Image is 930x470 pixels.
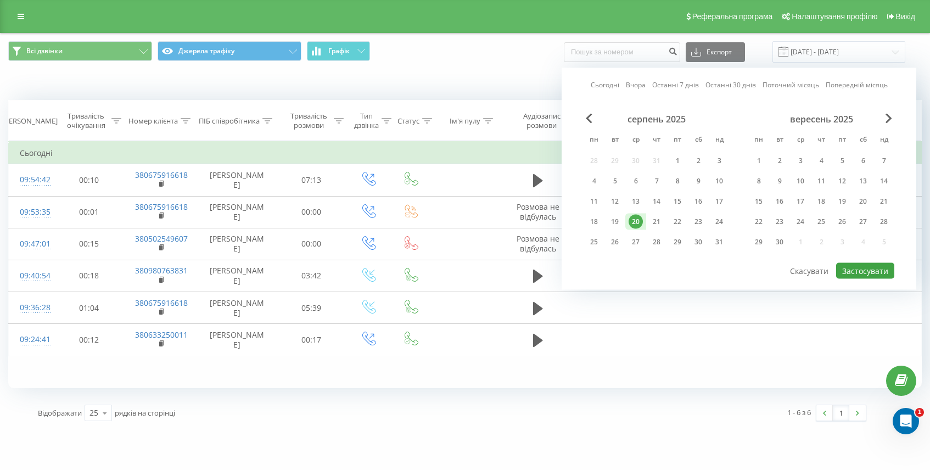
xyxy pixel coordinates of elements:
div: сб 27 вер 2025 р. [853,214,873,230]
div: Тривалість очікування [63,111,108,130]
abbr: вівторок [607,132,623,149]
div: 18 [587,215,601,229]
td: 00:00 [276,228,346,260]
div: 22 [670,215,685,229]
div: 09:40:54 [20,265,43,287]
td: 00:12 [54,324,124,356]
abbr: субота [690,132,707,149]
div: 15 [752,194,766,209]
div: 12 [835,174,849,188]
div: 6 [856,154,870,168]
div: 10 [712,174,726,188]
div: 4 [587,174,601,188]
abbr: середа [628,132,644,149]
abbr: неділя [711,132,727,149]
div: Тривалість розмови [286,111,331,130]
div: Статус [397,116,419,126]
div: 31 [712,235,726,249]
div: 8 [752,174,766,188]
span: Всі дзвінки [26,47,63,55]
div: пн 15 вер 2025 р. [748,193,769,210]
div: 26 [608,235,622,249]
td: Сьогодні [9,142,922,164]
div: 2 [691,154,705,168]
div: ср 24 вер 2025 р. [790,214,811,230]
abbr: понеділок [750,132,767,149]
div: 21 [877,194,891,209]
div: 11 [814,174,828,188]
td: 05:39 [276,292,346,324]
div: 2 [772,154,787,168]
div: нд 31 серп 2025 р. [709,234,730,250]
div: 09:36:28 [20,297,43,318]
a: Останні 7 днів [652,80,699,90]
div: вт 2 вер 2025 р. [769,153,790,169]
div: 3 [712,154,726,168]
td: [PERSON_NAME] [197,196,276,228]
div: 6 [629,174,643,188]
div: 17 [712,194,726,209]
div: сб 23 серп 2025 р. [688,214,709,230]
div: нд 21 вер 2025 р. [873,193,894,210]
div: 25 [587,235,601,249]
td: [PERSON_NAME] [197,228,276,260]
abbr: середа [792,132,809,149]
div: 22 [752,215,766,229]
div: 19 [835,194,849,209]
div: ср 20 серп 2025 р. [625,214,646,230]
a: 380980763831 [135,265,188,276]
div: сб 30 серп 2025 р. [688,234,709,250]
div: 16 [772,194,787,209]
div: ср 13 серп 2025 р. [625,193,646,210]
div: нд 28 вер 2025 р. [873,214,894,230]
div: 20 [629,215,643,229]
div: 7 [877,154,891,168]
div: Аудіозапис розмови [514,111,569,130]
input: Пошук за номером [564,42,680,62]
td: 00:15 [54,228,124,260]
div: 28 [877,215,891,229]
div: 1 - 6 з 6 [787,407,811,418]
div: 27 [629,235,643,249]
a: Попередній місяць [826,80,888,90]
td: 07:13 [276,164,346,196]
button: Експорт [686,42,745,62]
div: вт 16 вер 2025 р. [769,193,790,210]
div: 27 [856,215,870,229]
td: 00:17 [276,324,346,356]
div: 3 [793,154,808,168]
a: 380675916618 [135,202,188,212]
a: 380675916618 [135,298,188,308]
div: 29 [752,235,766,249]
div: серпень 2025 [584,114,730,125]
div: чт 4 вер 2025 р. [811,153,832,169]
button: Всі дзвінки [8,41,152,61]
div: ср 3 вер 2025 р. [790,153,811,169]
div: ср 10 вер 2025 р. [790,173,811,189]
abbr: понеділок [586,132,602,149]
div: сб 13 вер 2025 р. [853,173,873,189]
div: Ім'я пулу [450,116,480,126]
div: пн 18 серп 2025 р. [584,214,604,230]
div: 17 [793,194,808,209]
abbr: четвер [648,132,665,149]
span: Налаштування профілю [792,12,877,21]
div: пт 29 серп 2025 р. [667,234,688,250]
div: вт 5 серп 2025 р. [604,173,625,189]
a: 380633250011 [135,329,188,340]
div: ср 17 вер 2025 р. [790,193,811,210]
a: 380502549607 [135,233,188,244]
div: чт 7 серп 2025 р. [646,173,667,189]
div: сб 6 вер 2025 р. [853,153,873,169]
div: пн 25 серп 2025 р. [584,234,604,250]
div: вт 12 серп 2025 р. [604,193,625,210]
div: нд 14 вер 2025 р. [873,173,894,189]
span: Вихід [896,12,915,21]
td: [PERSON_NAME] [197,164,276,196]
div: 10 [793,174,808,188]
div: вт 30 вер 2025 р. [769,234,790,250]
div: ПІБ співробітника [199,116,260,126]
div: 1 [752,154,766,168]
div: пн 22 вер 2025 р. [748,214,769,230]
div: нд 10 серп 2025 р. [709,173,730,189]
